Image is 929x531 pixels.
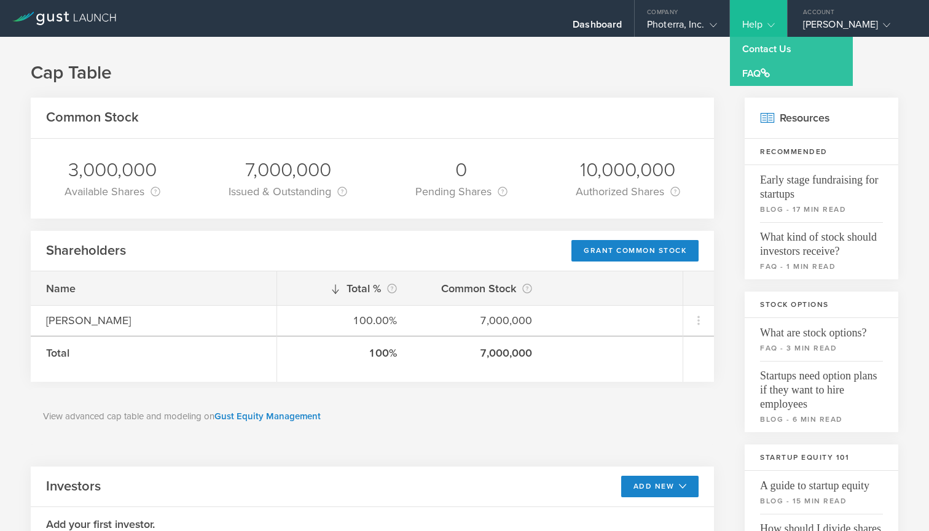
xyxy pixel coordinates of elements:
[571,240,699,262] div: Grant Common Stock
[760,361,883,411] span: Startups need option plans if they want to hire employees
[760,222,883,258] span: What kind of stock should investors receive?
[760,204,883,215] small: blog - 17 min read
[43,409,702,424] p: View advanced cap table and modeling on
[745,361,898,432] a: Startups need option plans if they want to hire employeesblog - 6 min read
[647,18,716,37] div: Photerra, Inc.
[576,183,680,200] div: Authorized Shares
[31,61,898,85] h1: Cap Table
[214,411,321,422] a: Gust Equity Management
[292,312,397,328] div: 100.00%
[46,345,261,361] div: Total
[621,476,699,497] button: Add New
[760,165,883,201] span: Early stage fundraising for startups
[760,414,883,425] small: blog - 6 min read
[745,292,898,318] h3: Stock Options
[415,183,508,200] div: Pending Shares
[803,18,907,37] div: [PERSON_NAME]
[46,281,261,297] div: Name
[868,472,929,531] iframe: Chat Widget
[428,312,532,328] div: 7,000,000
[760,318,883,340] span: What are stock options?
[65,157,160,183] div: 3,000,000
[229,157,347,183] div: 7,000,000
[745,444,898,471] h3: Startup Equity 101
[46,242,126,260] h2: Shareholders
[428,345,532,361] div: 7,000,000
[573,18,622,37] div: Dashboard
[745,98,898,139] h2: Resources
[46,478,101,495] h2: Investors
[46,109,139,126] h2: Common Stock
[415,157,508,183] div: 0
[760,471,883,493] span: A guide to startup equity
[760,343,883,354] small: faq - 3 min read
[745,165,898,222] a: Early stage fundraising for startupsblog - 17 min read
[760,261,883,272] small: faq - 1 min read
[292,280,397,297] div: Total %
[745,471,898,514] a: A guide to startup equityblog - 15 min read
[292,345,397,361] div: 100%
[576,157,680,183] div: 10,000,000
[745,222,898,279] a: What kind of stock should investors receive?faq - 1 min read
[760,495,883,506] small: blog - 15 min read
[229,183,347,200] div: Issued & Outstanding
[428,280,532,297] div: Common Stock
[65,183,160,200] div: Available Shares
[742,18,775,37] div: Help
[745,318,898,361] a: What are stock options?faq - 3 min read
[46,312,261,328] div: [PERSON_NAME]
[745,139,898,165] h3: Recommended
